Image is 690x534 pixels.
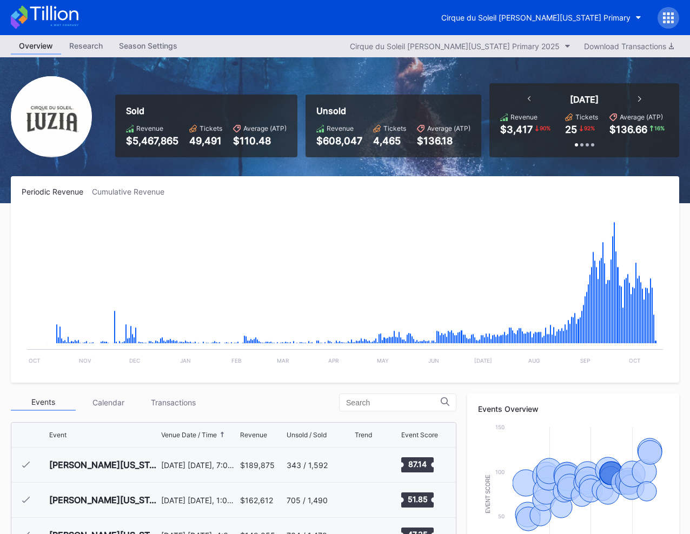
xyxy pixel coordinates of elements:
div: Unsold / Sold [287,431,327,439]
text: Sep [580,357,590,364]
text: 87.14 [408,459,427,469]
div: Venue Date / Time [161,431,217,439]
div: Revenue [510,113,538,121]
div: Trend [355,431,372,439]
text: Oct [29,357,40,364]
div: Average (ATP) [427,124,470,132]
div: [PERSON_NAME][US_STATE] [DATE] Afternoon [49,495,158,505]
div: Tickets [200,124,222,132]
text: Oct [629,357,640,364]
div: 16 % [653,124,666,132]
text: Nov [79,357,91,364]
div: $189,875 [240,460,275,470]
text: [DATE] [474,357,492,364]
div: [DATE] [570,94,599,105]
button: Download Transactions [579,39,679,54]
div: Tickets [575,113,598,121]
svg: Chart title [22,210,668,372]
div: $136.66 [609,124,647,135]
svg: Chart title [355,451,387,478]
div: Unsold [316,105,470,116]
text: Jun [428,357,439,364]
text: 50 [498,513,505,519]
svg: Chart title [355,486,387,513]
div: Average (ATP) [620,113,663,121]
div: Research [61,38,111,54]
div: $110.48 [233,135,287,146]
div: [DATE] [DATE], 7:00PM [161,460,237,470]
div: Revenue [136,124,163,132]
text: May [377,357,389,364]
img: Cirque_du_Soleil_LUZIA_Washington_Primary.png [11,76,92,157]
div: Revenue [327,124,354,132]
text: Jan [180,357,191,364]
div: 49,491 [189,135,222,146]
div: $5,467,865 [126,135,178,146]
a: Research [61,38,111,55]
text: Mar [277,357,289,364]
div: 705 / 1,490 [287,496,328,505]
div: Sold [126,105,287,116]
div: 25 [565,124,577,135]
a: Overview [11,38,61,55]
a: Season Settings [111,38,185,55]
input: Search [346,398,441,407]
div: [DATE] [DATE], 1:00PM [161,496,237,505]
text: Feb [231,357,242,364]
div: [PERSON_NAME][US_STATE] [DATE] Evening [49,459,158,470]
button: Cirque du Soleil [PERSON_NAME][US_STATE] Primary [433,8,649,28]
text: Dec [129,357,140,364]
div: $608,047 [316,135,362,146]
div: $136.18 [417,135,470,146]
div: Tickets [383,124,406,132]
div: Season Settings [111,38,185,54]
text: Apr [328,357,339,364]
text: 100 [495,469,505,475]
div: 343 / 1,592 [287,460,328,470]
div: Cumulative Revenue [92,187,173,196]
text: Aug [528,357,540,364]
div: $162,612 [240,496,273,505]
text: Event Score [485,475,491,513]
button: Cirque du Soleil [PERSON_NAME][US_STATE] Primary 2025 [344,39,576,54]
div: Event Score [401,431,438,439]
div: Download Transactions [584,42,674,51]
div: Calendar [76,394,141,411]
div: Cirque du Soleil [PERSON_NAME][US_STATE] Primary 2025 [350,42,560,51]
div: Periodic Revenue [22,187,92,196]
div: 90 % [539,124,552,132]
div: Cirque du Soleil [PERSON_NAME][US_STATE] Primary [441,13,631,22]
text: 150 [495,424,505,430]
div: $3,417 [500,124,533,135]
text: 51.85 [408,495,428,504]
div: Transactions [141,394,205,411]
div: Events Overview [478,404,668,413]
div: 4,465 [373,135,406,146]
div: Average (ATP) [243,124,287,132]
div: Events [11,394,76,411]
div: Event [49,431,67,439]
div: Revenue [240,431,267,439]
div: 92 % [583,124,596,132]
